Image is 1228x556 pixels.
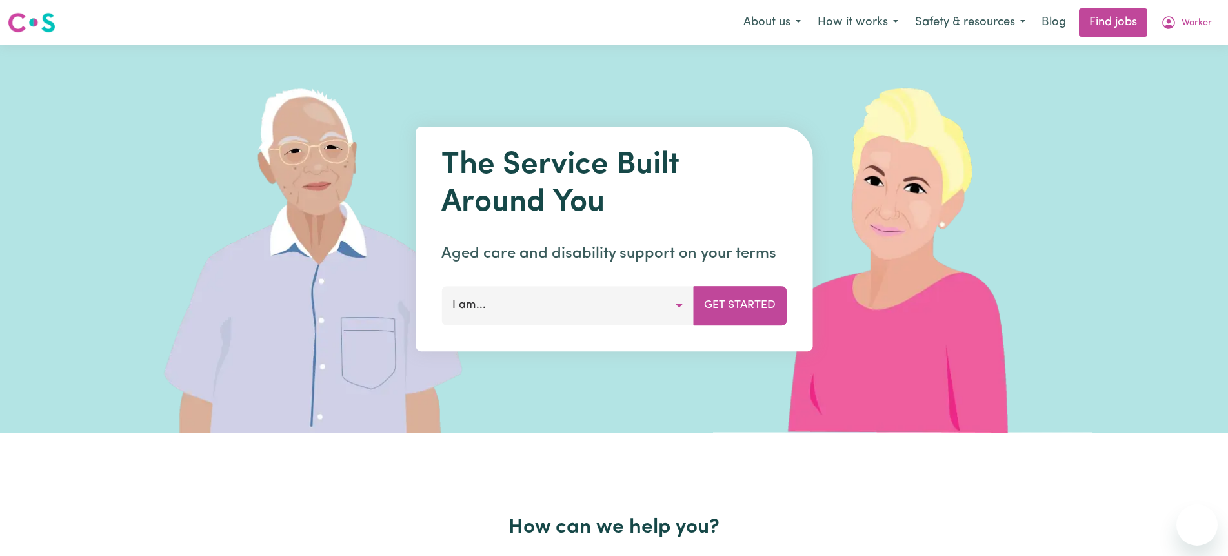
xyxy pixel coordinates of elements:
[8,11,55,34] img: Careseekers logo
[1176,504,1218,546] iframe: Button to launch messaging window
[196,515,1032,540] h2: How can we help you?
[693,286,787,325] button: Get Started
[1079,8,1147,37] a: Find jobs
[441,147,787,221] h1: The Service Built Around You
[8,8,55,37] a: Careseekers logo
[809,9,907,36] button: How it works
[1153,9,1220,36] button: My Account
[1034,8,1074,37] a: Blog
[1182,16,1212,30] span: Worker
[907,9,1034,36] button: Safety & resources
[441,242,787,265] p: Aged care and disability support on your terms
[441,286,694,325] button: I am...
[735,9,809,36] button: About us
